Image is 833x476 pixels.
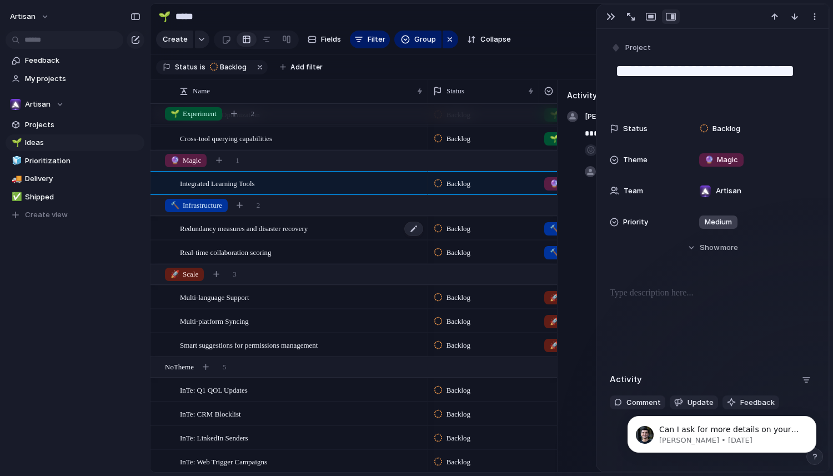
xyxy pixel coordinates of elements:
[550,179,559,188] span: 🔮
[446,457,470,468] span: Backlog
[180,431,248,444] span: InTe: LinkedIn Senders
[446,178,470,189] span: Backlog
[175,62,198,72] span: Status
[156,31,193,48] button: Create
[611,393,833,470] iframe: Intercom notifications message
[705,155,714,164] span: 🔮
[6,134,144,151] a: 🌱Ideas
[625,42,651,53] span: Project
[180,245,272,258] span: Real-time collaboration scoring
[6,71,144,87] a: My projects
[446,385,470,396] span: Backlog
[170,269,198,280] span: Scale
[550,317,559,325] span: 🚀
[10,11,36,22] span: Artisan
[6,96,144,113] button: Artisan
[25,119,140,131] span: Projects
[624,186,643,197] span: Team
[180,222,308,234] span: Redundancy measures and disaster recovery
[6,52,144,69] a: Feedback
[394,31,441,48] button: Group
[446,409,470,420] span: Backlog
[10,192,21,203] button: ✅
[10,156,21,167] button: 🧊
[303,31,345,48] button: Fields
[6,153,144,169] a: 🧊Prioritization
[180,383,248,396] span: InTe: Q1 QOL Updates
[180,455,267,468] span: InTe: Web Trigger Campaigns
[446,292,470,303] span: Backlog
[321,34,341,45] span: Fields
[350,31,390,48] button: Filter
[12,173,19,186] div: 🚚
[180,290,249,303] span: Multi-language Support
[25,99,51,110] span: Artisan
[446,316,470,327] span: Backlog
[623,154,648,166] span: Theme
[25,209,68,221] span: Create view
[6,171,144,187] a: 🚚Delivery
[550,341,559,349] span: 🚀
[180,338,318,351] span: Smart suggestions for permissions management
[193,86,210,97] span: Name
[610,238,815,258] button: Showmore
[25,156,140,167] span: Prioritization
[207,61,253,73] button: Backlog
[446,340,470,351] span: Backlog
[235,155,239,166] span: 1
[609,40,654,56] button: Project
[273,59,329,75] button: Add filter
[414,34,436,45] span: Group
[550,224,559,233] span: 🔨
[170,156,179,164] span: 🔮
[550,292,578,303] span: Scale
[705,154,738,166] span: Magic
[550,247,601,258] span: Infrastructure
[180,314,249,327] span: Multi-platform Syncing
[12,154,19,167] div: 🧊
[155,8,173,26] button: 🌱
[180,132,272,144] span: Cross-tool querying capabilities
[12,137,19,149] div: 🌱
[6,189,144,206] a: ✅Shipped
[716,186,741,197] span: Artisan
[610,395,665,410] button: Comment
[446,133,470,144] span: Backlog
[233,269,237,280] span: 3
[712,123,740,134] span: Backlog
[170,109,179,118] span: 🌱
[6,207,144,223] button: Create view
[446,223,470,234] span: Backlog
[25,73,140,84] span: My projects
[550,248,559,257] span: 🔨
[720,242,738,253] span: more
[585,111,770,122] span: [PERSON_NAME]
[550,340,578,351] span: Scale
[610,373,642,386] h2: Activity
[200,62,205,72] span: is
[550,133,596,144] span: Experiment
[165,362,194,373] span: No Theme
[170,108,217,119] span: Experiment
[446,433,470,444] span: Backlog
[550,316,578,327] span: Scale
[446,86,464,97] span: Status
[25,192,140,203] span: Shipped
[223,362,227,373] span: 5
[550,134,559,143] span: 🌱
[446,247,470,258] span: Backlog
[550,178,580,189] span: Magic
[567,89,597,101] h3: Activity
[10,173,21,184] button: 🚚
[170,201,179,209] span: 🔨
[180,407,241,420] span: InTe: CRM Blocklist
[700,242,720,253] span: Show
[257,200,260,211] span: 2
[550,223,601,234] span: Infrastructure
